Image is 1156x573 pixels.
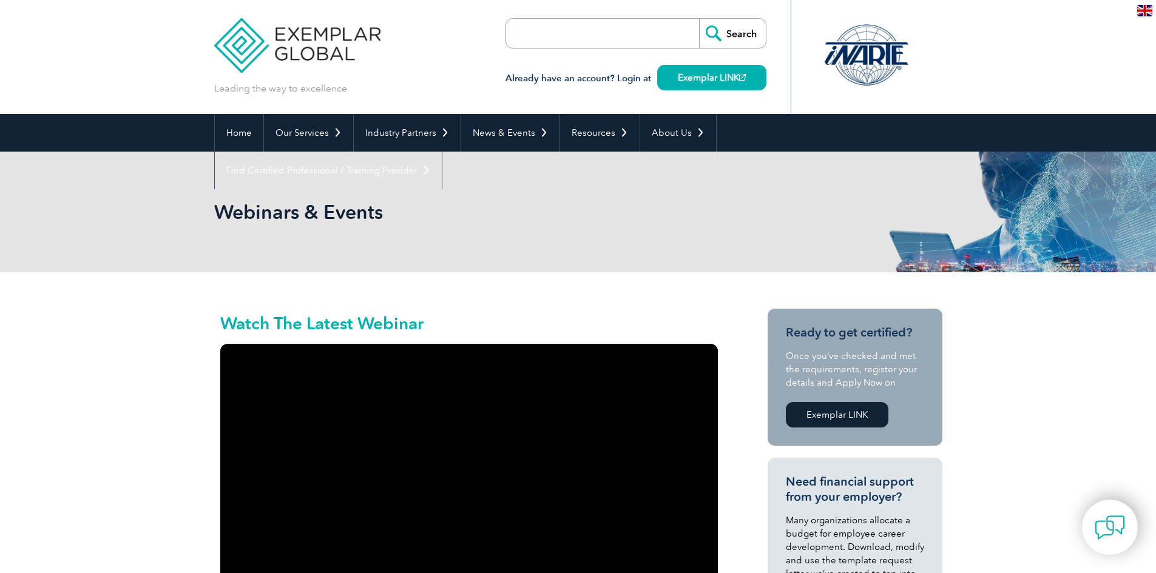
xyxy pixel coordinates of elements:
[214,82,347,95] p: Leading the way to excellence
[220,315,718,332] h2: Watch The Latest Webinar
[215,114,263,152] a: Home
[657,65,766,90] a: Exemplar LINK
[699,19,766,48] input: Search
[786,474,924,504] h3: Need financial support from your employer?
[215,152,442,189] a: Find Certified Professional / Training Provider
[640,114,716,152] a: About Us
[1137,5,1152,16] img: en
[264,114,353,152] a: Our Services
[505,71,766,86] h3: Already have an account? Login at
[1095,512,1125,543] img: contact-chat.png
[786,402,888,427] a: Exemplar LINK
[560,114,640,152] a: Resources
[739,74,746,81] img: open_square.png
[461,114,559,152] a: News & Events
[786,349,924,389] p: Once you’ve checked and met the requirements, register your details and Apply Now on
[354,114,461,152] a: Industry Partners
[214,200,680,224] h1: Webinars & Events
[786,325,924,340] h3: Ready to get certified?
